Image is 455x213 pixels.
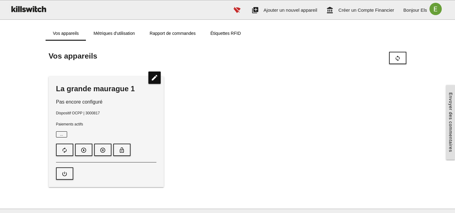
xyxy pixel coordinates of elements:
[56,144,73,156] button: autorenew
[62,144,68,156] i: autorenew
[113,144,131,156] button: lock_open
[56,167,73,180] button: power_settings_new
[264,7,317,13] span: Ajouter un nouvel appareil
[81,144,87,156] i: play_circle_outline
[142,26,203,41] a: Rapport de commandes
[86,26,142,41] a: Métriques d'utilisation
[56,131,67,137] span: ...
[403,7,419,13] span: Bonjour
[62,168,68,180] i: power_settings_new
[395,52,401,64] i: sync
[56,122,83,126] span: Paiements actifs
[203,26,248,41] a: Étiquettes RFID
[75,144,92,156] button: play_circle_outline
[326,0,334,20] i: account_balance
[49,52,97,60] span: Vos appareils
[46,26,86,41] a: Vos appareils
[421,7,427,13] span: Els
[9,0,47,18] img: ks-logo-black-160-b.png
[427,0,444,18] img: ACg8ocIirSXHfB9SltxC6R7XKmvCMxiKI3o1g1eYLZOXVaH2AjNIiQ=s96-c
[119,144,125,156] i: lock_open
[56,98,156,106] p: Pas encore configuré
[94,144,111,156] button: pause_circle_outline
[100,144,106,156] i: pause_circle_outline
[338,7,394,13] span: Créer un Compte Financier
[56,84,156,94] div: La grande maurague 1
[233,0,241,20] i: signal_wifi_off
[252,0,259,20] i: add_to_photos
[389,52,406,64] button: sync
[446,85,455,160] a: Envoyer des commentaires
[148,72,161,84] i: edit
[56,111,100,115] span: Dispositif OCPP | 3000817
